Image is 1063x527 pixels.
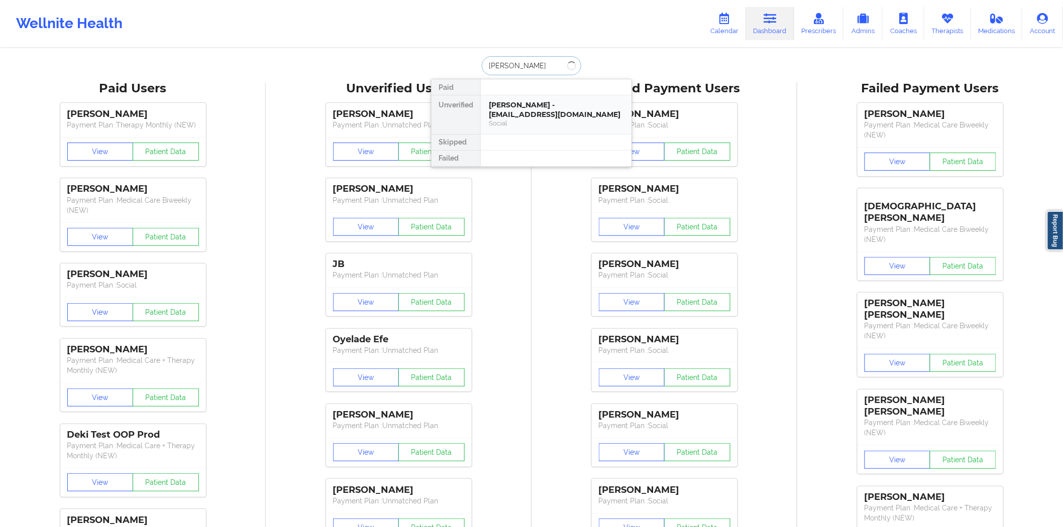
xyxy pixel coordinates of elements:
[333,484,465,496] div: [PERSON_NAME]
[794,7,844,40] a: Prescribers
[599,258,730,270] div: [PERSON_NAME]
[599,270,730,280] p: Payment Plan : Social
[865,321,996,341] p: Payment Plan : Medical Care Biweekly (NEW)
[1047,211,1063,250] a: Report Bug
[865,257,931,275] button: View
[930,354,996,372] button: Patient Data
[67,355,199,375] p: Payment Plan : Medical Care + Therapy Monthly (NEW)
[67,195,199,215] p: Payment Plan : Medical Care Biweekly (NEW)
[865,503,996,523] p: Payment Plan : Medical Care + Therapy Monthly (NEW)
[333,120,465,130] p: Payment Plan : Unmatched Plan
[883,7,924,40] a: Coaches
[664,218,730,236] button: Patient Data
[599,120,730,130] p: Payment Plan : Social
[599,443,665,461] button: View
[865,108,996,120] div: [PERSON_NAME]
[599,421,730,431] p: Payment Plan : Social
[333,421,465,431] p: Payment Plan : Unmatched Plan
[7,81,259,96] div: Paid Users
[865,224,996,244] p: Payment Plan : Medical Care Biweekly (NEW)
[865,451,931,469] button: View
[865,491,996,503] div: [PERSON_NAME]
[971,7,1023,40] a: Medications
[133,143,199,161] button: Patient Data
[67,303,134,321] button: View
[703,7,746,40] a: Calendar
[133,303,199,321] button: Patient Data
[333,368,399,386] button: View
[333,409,465,421] div: [PERSON_NAME]
[398,368,465,386] button: Patient Data
[599,409,730,421] div: [PERSON_NAME]
[489,119,623,127] div: Social
[67,183,199,195] div: [PERSON_NAME]
[333,108,465,120] div: [PERSON_NAME]
[865,193,996,224] div: [DEMOGRAPHIC_DATA][PERSON_NAME]
[599,183,730,195] div: [PERSON_NAME]
[67,120,199,130] p: Payment Plan : Therapy Monthly (NEW)
[67,108,199,120] div: [PERSON_NAME]
[67,280,199,290] p: Payment Plan : Social
[398,143,465,161] button: Patient Data
[865,354,931,372] button: View
[133,473,199,491] button: Patient Data
[133,228,199,246] button: Patient Data
[67,441,199,461] p: Payment Plan : Medical Care + Therapy Monthly (NEW)
[664,293,730,311] button: Patient Data
[1022,7,1063,40] a: Account
[432,95,480,135] div: Unverified
[599,334,730,345] div: [PERSON_NAME]
[930,257,996,275] button: Patient Data
[67,143,134,161] button: View
[599,195,730,205] p: Payment Plan : Social
[432,135,480,151] div: Skipped
[843,7,883,40] a: Admins
[599,293,665,311] button: View
[67,388,134,407] button: View
[664,368,730,386] button: Patient Data
[67,429,199,441] div: Deki Test OOP Prod
[924,7,971,40] a: Therapists
[398,293,465,311] button: Patient Data
[398,218,465,236] button: Patient Data
[599,108,730,120] div: [PERSON_NAME]
[599,484,730,496] div: [PERSON_NAME]
[930,451,996,469] button: Patient Data
[333,258,465,270] div: JB
[67,344,199,355] div: [PERSON_NAME]
[333,218,399,236] button: View
[333,345,465,355] p: Payment Plan : Unmatched Plan
[273,81,524,96] div: Unverified Users
[599,368,665,386] button: View
[599,345,730,355] p: Payment Plan : Social
[599,218,665,236] button: View
[67,269,199,280] div: [PERSON_NAME]
[333,334,465,345] div: Oyelade Efe
[133,388,199,407] button: Patient Data
[333,443,399,461] button: View
[333,270,465,280] p: Payment Plan : Unmatched Plan
[333,143,399,161] button: View
[333,195,465,205] p: Payment Plan : Unmatched Plan
[333,293,399,311] button: View
[865,418,996,438] p: Payment Plan : Medical Care Biweekly (NEW)
[539,81,790,96] div: Skipped Payment Users
[432,151,480,167] div: Failed
[664,143,730,161] button: Patient Data
[865,120,996,140] p: Payment Plan : Medical Care Biweekly (NEW)
[746,7,794,40] a: Dashboard
[865,394,996,418] div: [PERSON_NAME] [PERSON_NAME]
[664,443,730,461] button: Patient Data
[865,153,931,171] button: View
[599,496,730,506] p: Payment Plan : Social
[398,443,465,461] button: Patient Data
[67,228,134,246] button: View
[333,183,465,195] div: [PERSON_NAME]
[489,100,623,119] div: [PERSON_NAME] - [EMAIL_ADDRESS][DOMAIN_NAME]
[67,514,199,526] div: [PERSON_NAME]
[67,473,134,491] button: View
[804,81,1056,96] div: Failed Payment Users
[930,153,996,171] button: Patient Data
[865,298,996,321] div: [PERSON_NAME] [PERSON_NAME]
[432,79,480,95] div: Paid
